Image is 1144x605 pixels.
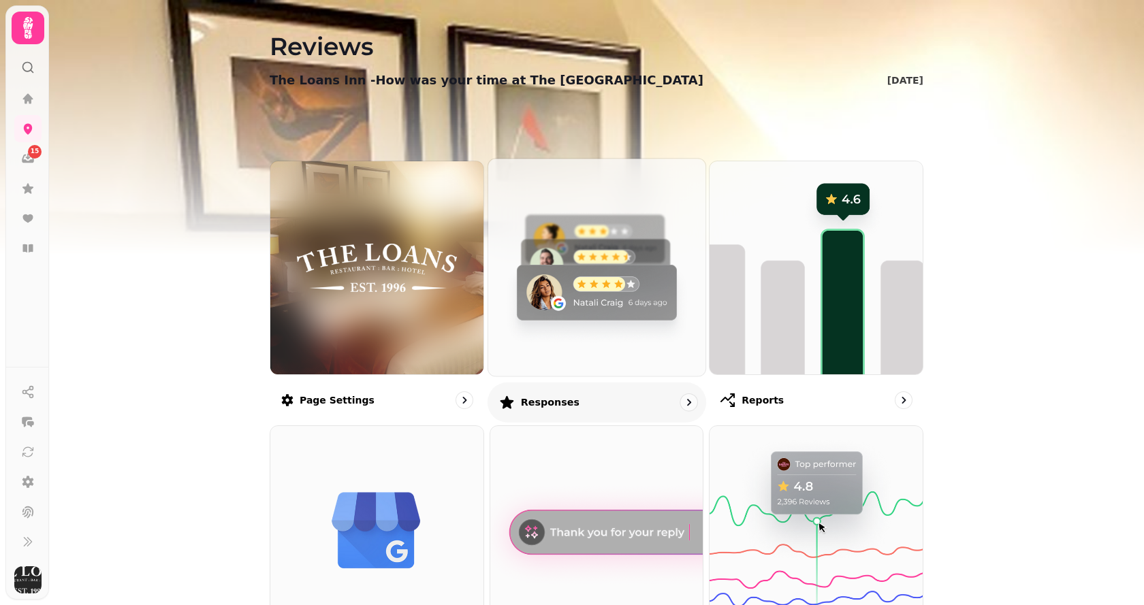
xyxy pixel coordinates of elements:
[488,158,706,422] a: ResponsesResponses
[14,145,42,172] a: 15
[458,393,471,407] svg: go to
[270,71,703,90] p: The Loans Inn - How was your time at The [GEOGRAPHIC_DATA]
[12,566,44,593] button: User avatar
[31,147,39,157] span: 15
[520,395,579,409] p: Responses
[887,73,923,87] p: [DATE]
[477,148,716,387] img: Responses
[709,161,923,420] a: ReportsReports
[300,393,375,407] p: Page settings
[742,393,784,407] p: Reports
[897,393,910,407] svg: go to
[270,161,484,420] a: Page settingsHow was your time at The Loans InnPage settings
[682,395,695,409] svg: go to
[710,161,923,374] img: Reports
[297,224,456,311] img: How was your time at The Loans Inn
[14,566,42,593] img: User avatar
